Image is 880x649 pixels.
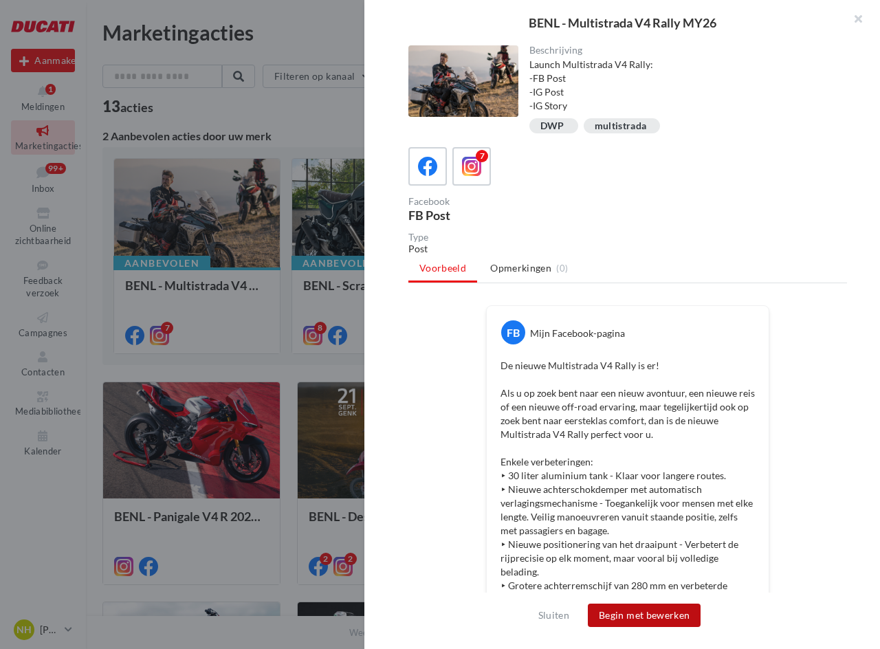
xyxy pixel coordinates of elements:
[476,150,488,162] div: 7
[501,320,525,344] div: FB
[530,327,625,340] div: Mijn Facebook-pagina
[533,607,575,624] button: Sluiten
[529,45,837,55] div: Beschrijving
[408,232,847,242] div: Type
[408,197,622,206] div: Facebook
[540,121,564,131] div: DWP
[529,58,837,113] div: Launch Multistrada V4 Rally: -FB Post -IG Post -IG Story
[386,16,858,29] div: BENL - Multistrada V4 Rally MY26
[408,209,622,221] div: FB Post
[408,242,847,256] div: Post
[490,261,551,275] span: Opmerkingen
[588,604,701,627] button: Begin met bewerken
[595,121,647,131] div: multistrada
[556,263,568,274] span: (0)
